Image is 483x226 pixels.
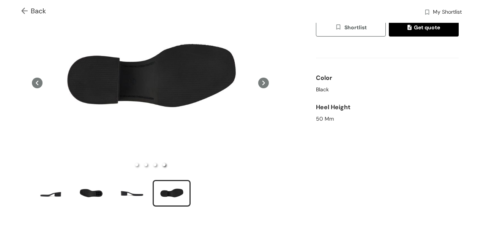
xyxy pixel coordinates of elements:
[21,8,31,16] img: Go back
[424,9,431,17] img: wishlist
[389,18,459,37] button: quoteGet quote
[135,163,138,166] li: slide item 1
[153,163,156,166] li: slide item 3
[316,18,386,37] button: wishlistShortlist
[433,8,462,17] span: My Shortlist
[153,180,191,207] li: slide item 4
[407,25,414,32] img: quote
[316,86,459,94] div: Black
[316,100,459,115] div: Heel Height
[407,23,440,32] span: Get quote
[72,180,110,207] li: slide item 2
[112,180,150,207] li: slide item 3
[335,23,366,32] span: Shortlist
[163,163,166,166] li: slide item 4
[21,6,46,16] span: Back
[144,163,147,166] li: slide item 2
[316,70,459,86] div: Color
[32,180,70,207] li: slide item 1
[316,115,459,123] div: 50 Mm
[335,24,344,32] img: wishlist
